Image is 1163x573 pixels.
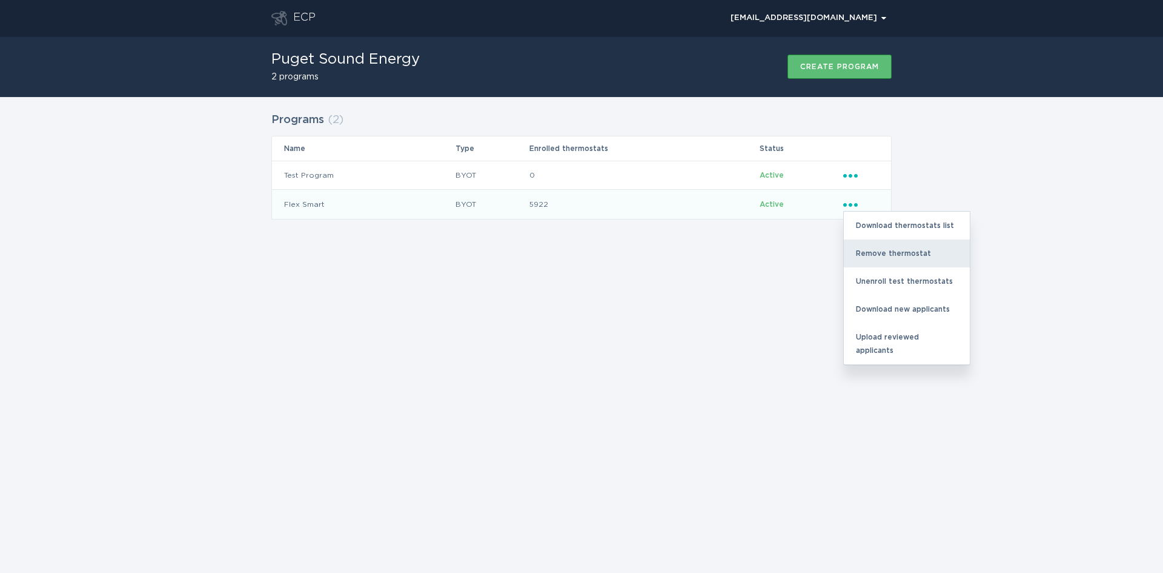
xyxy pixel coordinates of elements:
td: Test Program [272,161,455,190]
span: Active [760,201,784,208]
tr: 99594c4f6ff24edb8ece91689c11225c [272,161,891,190]
button: Open user account details [725,9,892,27]
div: Create program [800,63,879,70]
span: ( 2 ) [328,115,343,126]
button: Create program [787,55,892,79]
div: Remove thermostat [844,240,970,267]
td: 0 [529,161,760,190]
div: Download new applicants [844,295,970,323]
td: Flex Smart [272,190,455,219]
div: Unenroll test thermostats [844,267,970,295]
div: Download thermostats list [844,212,970,240]
th: Enrolled thermostats [529,136,760,161]
div: Upload reviewed applicants [844,323,970,364]
div: ECP [293,11,316,25]
h2: Programs [271,109,324,131]
th: Status [759,136,843,161]
span: Active [760,172,784,179]
tr: 5f1247f2c0434ff9aaaf0393365fb9fe [272,190,891,219]
td: BYOT [455,190,528,219]
tr: Table Headers [272,136,891,161]
div: Popover menu [725,9,892,27]
th: Type [455,136,528,161]
h1: Puget Sound Energy [271,52,420,67]
h2: 2 programs [271,73,420,81]
td: BYOT [455,161,528,190]
div: [EMAIL_ADDRESS][DOMAIN_NAME] [731,15,886,22]
button: Go to dashboard [271,11,287,25]
td: 5922 [529,190,760,219]
div: Popover menu [843,169,879,182]
th: Name [272,136,455,161]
